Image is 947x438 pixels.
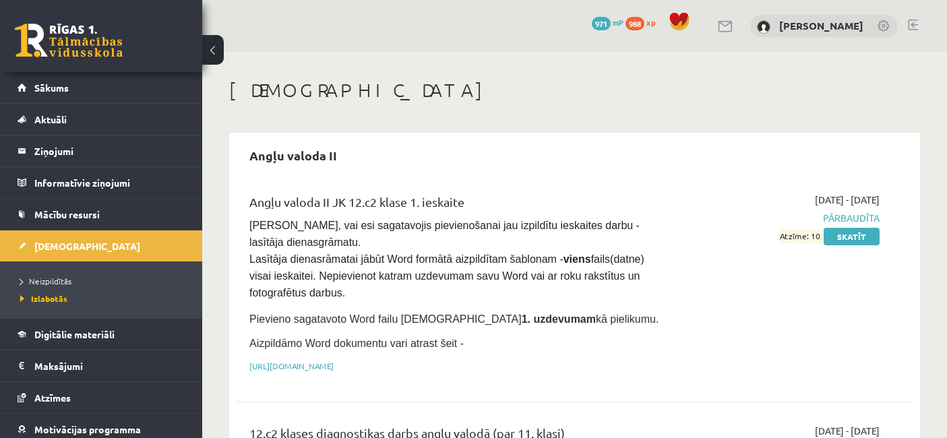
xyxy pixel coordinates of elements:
h2: Angļu valoda II [236,139,350,171]
a: Ziņojumi [18,135,185,166]
a: Maksājumi [18,350,185,381]
a: [URL][DOMAIN_NAME] [249,361,334,371]
a: Rīgas 1. Tālmācības vidusskola [15,24,123,57]
span: 988 [625,17,644,30]
a: Neizpildītās [20,275,189,287]
span: Izlabotās [20,293,67,304]
legend: Ziņojumi [34,135,185,166]
span: Atzīme: 10 [778,229,822,243]
a: Sākums [18,72,185,103]
span: Sākums [34,82,69,94]
span: Aizpildāmo Word dokumentu vari atrast šeit - [249,338,464,349]
h1: [DEMOGRAPHIC_DATA] [229,79,920,102]
a: Aktuāli [18,104,185,135]
span: Pievieno sagatavoto Word failu [DEMOGRAPHIC_DATA] kā pielikumu. [249,313,659,325]
a: Digitālie materiāli [18,319,185,350]
legend: Informatīvie ziņojumi [34,167,185,198]
a: Mācību resursi [18,199,185,230]
span: Atzīmes [34,392,71,404]
strong: 1. uzdevumam [522,313,596,325]
span: Motivācijas programma [34,423,141,435]
a: Informatīvie ziņojumi [18,167,185,198]
a: Izlabotās [20,292,189,305]
span: Neizpildītās [20,276,71,286]
span: [DEMOGRAPHIC_DATA] [34,240,140,252]
span: xp [646,17,655,28]
strong: viens [563,253,591,265]
span: [PERSON_NAME], vai esi sagatavojis pievienošanai jau izpildītu ieskaites darbu - lasītāja dienasg... [249,220,647,299]
img: Katrīne Rubene [757,20,770,34]
a: [DEMOGRAPHIC_DATA] [18,230,185,261]
span: 971 [592,17,611,30]
legend: Maksājumi [34,350,185,381]
span: mP [613,17,623,28]
a: [PERSON_NAME] [779,19,863,32]
div: Angļu valoda II JK 12.c2 klase 1. ieskaite [249,193,663,218]
span: Digitālie materiāli [34,328,115,340]
span: Mācību resursi [34,208,100,220]
span: [DATE] - [DATE] [815,424,880,438]
span: Aktuāli [34,113,67,125]
a: Skatīt [824,228,880,245]
a: Atzīmes [18,382,185,413]
a: 971 mP [592,17,623,28]
a: 988 xp [625,17,662,28]
span: [DATE] - [DATE] [815,193,880,207]
span: Pārbaudīta [683,211,880,225]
